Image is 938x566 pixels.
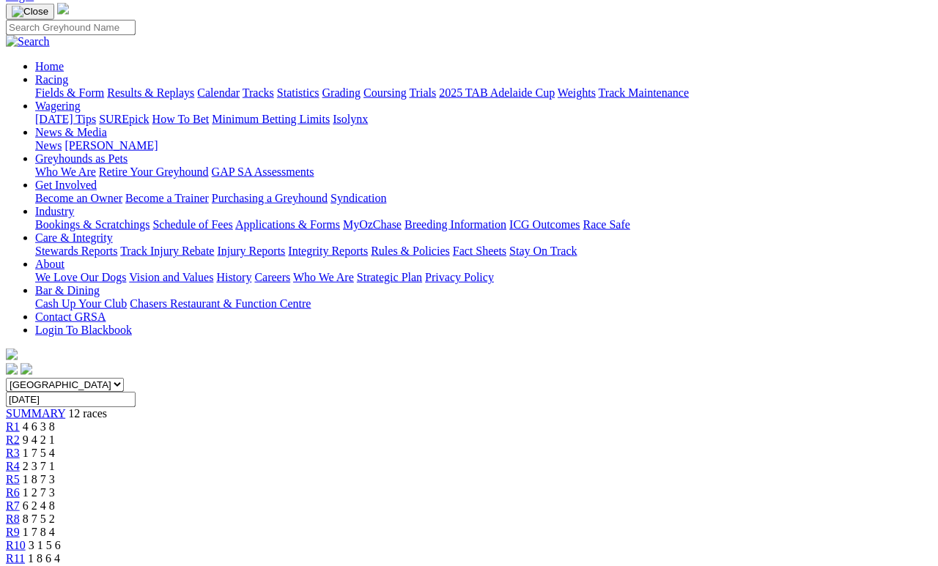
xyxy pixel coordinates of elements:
div: Wagering [35,113,932,126]
span: 1 2 7 3 [23,486,55,499]
span: R4 [6,460,20,472]
div: Greyhounds as Pets [35,165,932,179]
a: Purchasing a Greyhound [212,192,328,204]
span: 2 3 7 1 [23,460,55,472]
a: We Love Our Dogs [35,271,126,283]
a: Integrity Reports [288,245,368,257]
a: Greyhounds as Pets [35,152,128,165]
a: SUREpick [99,113,149,125]
img: logo-grsa-white.png [6,349,18,360]
a: Who We Are [35,165,96,178]
a: Privacy Policy [425,271,494,283]
div: Bar & Dining [35,297,932,310]
a: Rules & Policies [371,245,450,257]
span: 1 7 5 4 [23,447,55,459]
a: Trials [409,86,436,99]
a: About [35,258,64,270]
a: Track Maintenance [599,86,689,99]
a: Bookings & Scratchings [35,218,149,231]
img: twitter.svg [21,363,32,375]
span: 4 6 3 8 [23,420,55,433]
a: Track Injury Rebate [120,245,214,257]
a: R8 [6,513,20,525]
span: 6 2 4 8 [23,499,55,512]
a: Wagering [35,100,81,112]
a: Tracks [243,86,274,99]
a: Login To Blackbook [35,324,132,336]
a: 2025 TAB Adelaide Cup [439,86,555,99]
a: Calendar [197,86,240,99]
img: Search [6,35,50,48]
a: News [35,139,62,152]
a: Syndication [330,192,386,204]
a: Careers [254,271,290,283]
a: Weights [558,86,596,99]
a: Fields & Form [35,86,104,99]
a: How To Bet [152,113,210,125]
a: Racing [35,73,68,86]
a: Cash Up Your Club [35,297,127,310]
a: News & Media [35,126,107,138]
div: Care & Integrity [35,245,932,258]
a: Stewards Reports [35,245,117,257]
a: Vision and Values [129,271,213,283]
a: Race Safe [583,218,629,231]
a: History [216,271,251,283]
a: R10 [6,539,26,551]
img: Close [12,6,48,18]
a: R3 [6,447,20,459]
a: Become an Owner [35,192,122,204]
a: Retire Your Greyhound [99,165,209,178]
a: Get Involved [35,179,97,191]
a: R1 [6,420,20,433]
div: Get Involved [35,192,932,205]
a: Isolynx [333,113,368,125]
a: R7 [6,499,20,512]
div: Industry [35,218,932,231]
a: Become a Trainer [125,192,209,204]
div: News & Media [35,139,932,152]
a: SUMMARY [6,407,65,420]
a: Who We Are [293,271,354,283]
span: 3 1 5 6 [29,539,61,551]
div: Racing [35,86,932,100]
a: Chasers Restaurant & Function Centre [130,297,311,310]
a: Statistics [277,86,320,99]
a: R11 [6,552,25,565]
a: R2 [6,433,20,446]
a: [PERSON_NAME] [64,139,158,152]
a: Stay On Track [509,245,577,257]
div: About [35,271,932,284]
img: facebook.svg [6,363,18,375]
a: R6 [6,486,20,499]
a: Grading [322,86,361,99]
a: [DATE] Tips [35,113,96,125]
span: 8 7 5 2 [23,513,55,525]
a: ICG Outcomes [509,218,580,231]
span: R5 [6,473,20,485]
a: Bar & Dining [35,284,100,297]
img: logo-grsa-white.png [57,3,69,15]
a: GAP SA Assessments [212,165,314,178]
span: 9 4 2 1 [23,433,55,446]
a: Coursing [363,86,407,99]
a: Minimum Betting Limits [212,113,330,125]
span: 1 7 8 4 [23,526,55,538]
a: Home [35,60,64,72]
a: Care & Integrity [35,231,113,244]
a: R9 [6,526,20,538]
span: 1 8 6 4 [28,552,60,565]
a: Fact Sheets [453,245,506,257]
span: 1 8 7 3 [23,473,55,485]
input: Select date [6,392,136,407]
